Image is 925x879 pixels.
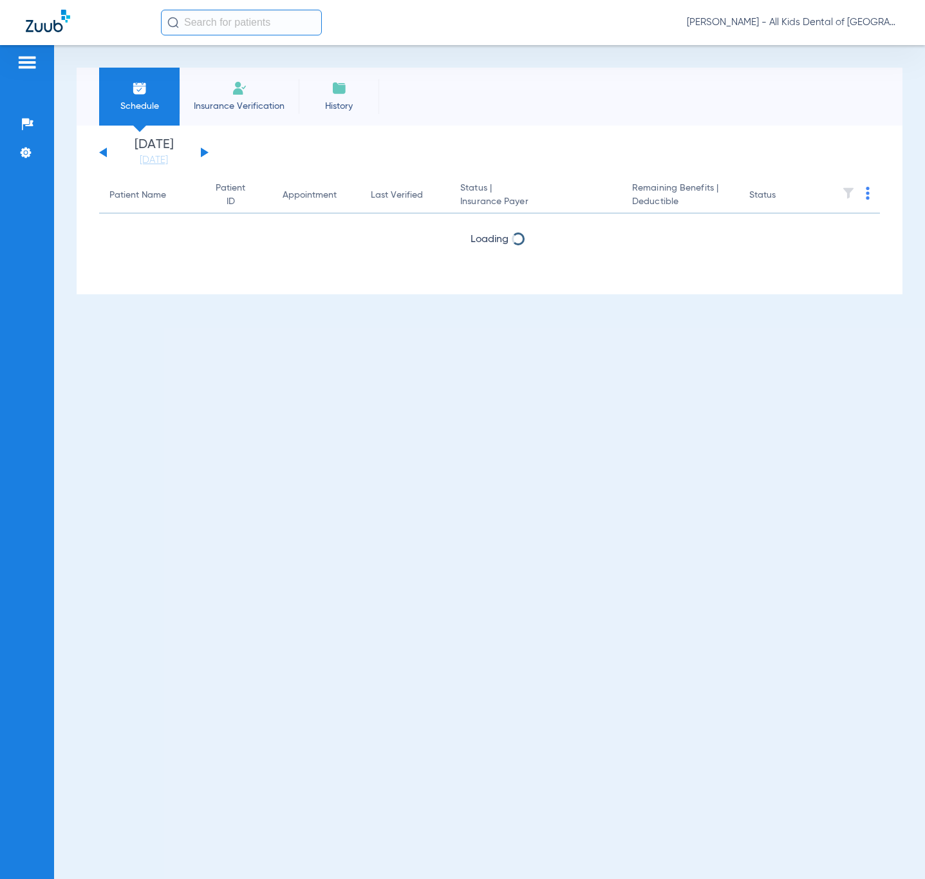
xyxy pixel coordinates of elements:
[371,189,440,202] div: Last Verified
[109,189,166,202] div: Patient Name
[189,100,289,113] span: Insurance Verification
[450,178,622,214] th: Status |
[167,17,179,28] img: Search Icon
[866,187,870,200] img: group-dot-blue.svg
[739,178,826,214] th: Status
[161,10,322,35] input: Search for patients
[632,195,729,209] span: Deductible
[26,10,70,32] img: Zuub Logo
[471,234,509,245] span: Loading
[115,138,192,167] li: [DATE]
[211,182,261,209] div: Patient ID
[232,80,247,96] img: Manual Insurance Verification
[283,189,337,202] div: Appointment
[283,189,351,202] div: Appointment
[842,187,855,200] img: filter.svg
[332,80,347,96] img: History
[308,100,369,113] span: History
[17,55,37,70] img: hamburger-icon
[622,178,739,214] th: Remaining Benefits |
[460,195,612,209] span: Insurance Payer
[371,189,423,202] div: Last Verified
[132,80,147,96] img: Schedule
[687,16,899,29] span: [PERSON_NAME] - All Kids Dental of [GEOGRAPHIC_DATA]
[211,182,250,209] div: Patient ID
[109,100,170,113] span: Schedule
[115,154,192,167] a: [DATE]
[109,189,191,202] div: Patient Name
